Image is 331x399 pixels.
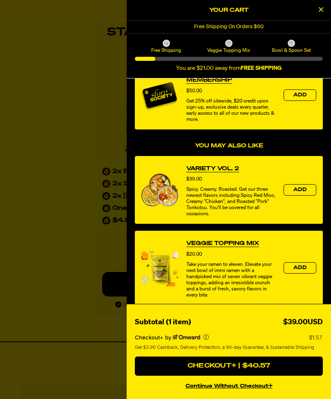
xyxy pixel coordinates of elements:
[135,334,163,341] span: Checkout+
[135,143,323,149] h4: You may also like
[135,61,323,129] div: product
[241,65,282,71] b: FREE SHIPPING
[284,184,316,196] button: Add the product, Variety Vol. 2 to Cart
[165,334,171,341] span: by
[173,334,200,340] a: Powered by Onward
[293,93,306,98] span: Add
[186,239,259,247] a: View Veggie Topping Mix
[186,252,202,257] span: $20.00
[293,187,306,192] span: Add
[135,357,323,376] button: Checkout+ | $40.57
[204,334,209,340] button: More info
[141,77,178,114] img: Membership image
[135,379,323,391] button: continue without Checkout+
[135,4,323,16] h2: Your Cart
[136,47,196,53] span: Free Shipping
[141,174,178,206] img: View Variety Vol. 2
[199,47,259,53] span: Veggie Topping Mix
[135,230,323,305] div: product
[127,21,331,33] div: 1 of 1
[135,65,323,72] div: You are $21.00 away from
[135,319,191,326] span: Subtotal (1 item)
[315,4,327,16] button: Close Cart
[309,334,323,341] p: $1.57
[262,47,322,53] span: Bowl & Spoon Set
[284,89,316,101] button: Add the product, Slurp Society Membership to Cart
[186,165,239,173] a: View Variety Vol. 2
[284,262,316,274] button: Add the product, Veggie Topping Mix to Cart
[186,89,202,94] span: $50.00
[135,61,323,136] div: Become a Member
[186,177,202,182] span: $39.00
[135,156,323,224] div: product
[186,262,275,299] div: Take your ramen to eleven. Elevate your next bowl of immi ramen with a handpicked mix of seven vi...
[186,98,275,123] div: Get 25% off sitewide, $20 credit upon sign-up, exclusive deals every quarter, early access to all...
[135,344,314,351] span: Get $3.90 Cashback, Delivery Protection, a 90-day Guarantee, & Sustainable Shipping
[135,328,323,357] section: Checkout+
[293,265,306,270] span: Add
[141,250,178,286] img: View Veggie Topping Mix
[186,187,275,217] div: Spicy. Creamy. Roasted. Get our three newest flavors including Spicy Red Miso, Creamy "Chicken", ...
[283,317,323,328] div: $39.00USD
